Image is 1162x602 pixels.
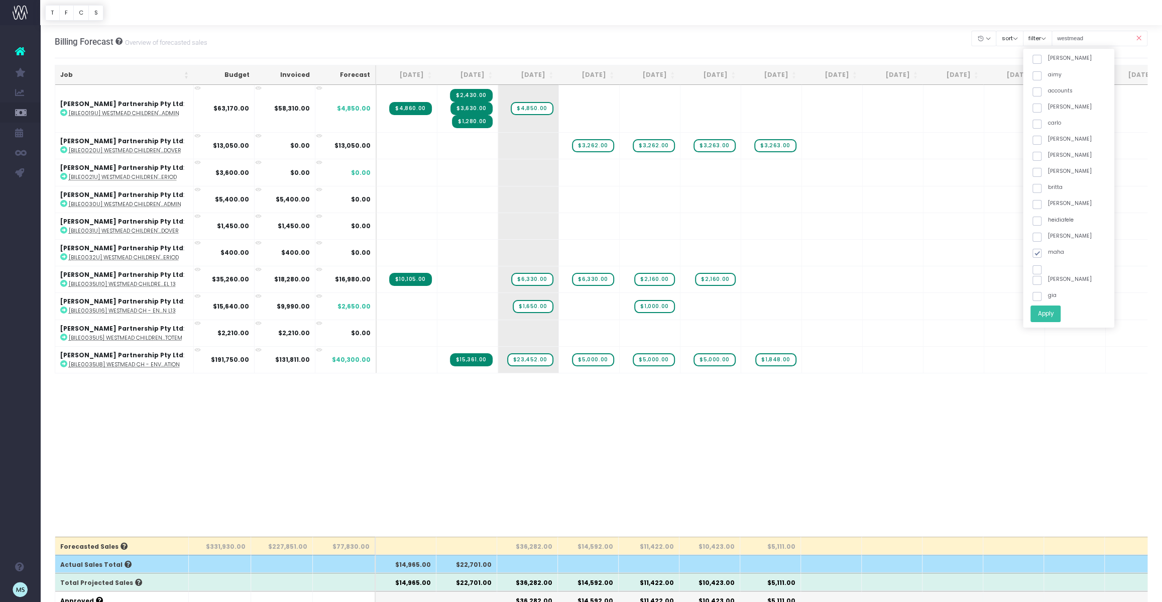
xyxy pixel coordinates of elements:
span: $0.00 [351,329,371,338]
span: wayahead Sales Forecast Item [634,300,674,313]
button: Apply [1030,306,1061,322]
span: Streamtime Invoice: INV-1332 – Westmead Children's Hopsital 07: Construction Admin [389,102,431,115]
span: $0.00 [351,222,371,231]
th: $10,423.00 [679,573,740,591]
strong: [PERSON_NAME] Partnership Pty Ltd [60,217,183,226]
span: wayahead Sales Forecast Item [633,139,674,152]
strong: [PERSON_NAME] Partnership Pty Ltd [60,244,183,252]
th: Total Projected Sales [55,573,189,591]
strong: $15,640.00 [213,302,249,311]
span: wayahead Sales Forecast Item [511,273,553,286]
abbr: [BILE0030U] Westmead Children's Hospital 07 Forecourt: Construction Admin [69,200,181,208]
th: Invoiced [254,65,315,85]
span: wayahead Sales Forecast Item [693,139,735,152]
th: $36,282.00 [497,537,558,555]
strong: $63,170.00 [213,104,249,113]
span: Streamtime Invoice: INV-1331 – Westmead Children's Hospital - Level 13 [389,273,432,286]
abbr: [BILE0035U8] Westmead CH - Enviro Graphics Variation [69,361,180,368]
label: aimy [1032,71,1061,79]
span: $0.00 [351,168,371,177]
label: [PERSON_NAME] [1032,151,1091,159]
th: Nov 25: activate to sort column ascending [558,65,619,85]
button: C [73,5,89,21]
th: $22,701.00 [436,573,497,591]
span: $0.00 [351,195,371,204]
th: Aug 25: activate to sort column ascending [376,65,437,85]
th: Jun 26: activate to sort column ascending [983,65,1044,85]
button: F [59,5,74,21]
th: Oct 25: activate to sort column ascending [498,65,558,85]
span: wayahead Sales Forecast Item [695,273,735,286]
th: Mar 26: activate to sort column ascending [801,65,862,85]
th: Apr 26: activate to sort column ascending [862,65,922,85]
abbr: [BILE0031U] Westmead Children's Hospital 08 Forecourt: Commissioning & Handover [69,227,179,235]
strong: [PERSON_NAME] Partnership Pty Ltd [60,99,183,108]
div: Vertical button group [45,5,103,21]
th: $5,111.00 [740,537,801,555]
th: $11,422.00 [619,537,679,555]
abbr: [BILE0032U] Westmead Children's Hospital 09 Forecourt: Post Completion Warranty Period [69,254,179,261]
span: $13,050.00 [334,141,371,150]
strong: $5,400.00 [276,195,310,204]
button: T [45,5,60,21]
span: Streamtime Invoice: INV-1352 – Westmead Children's Hopsital 07: Construction Admin [450,89,492,102]
td: : [55,266,194,292]
label: [PERSON_NAME] [1032,103,1091,111]
strong: $5,400.00 [215,195,249,204]
strong: $13,050.00 [213,141,249,150]
th: Feb 26: activate to sort column ascending [741,65,801,85]
strong: $18,280.00 [274,275,310,283]
abbr: [BILE0035U10] Westmead Children's Hospital - Level 13 [69,280,176,288]
button: filter [1023,31,1052,46]
strong: $35,260.00 [212,275,249,283]
span: wayahead Sales Forecast Item [634,273,674,286]
th: $11,422.00 [619,573,679,591]
th: Actual Sales Total [55,555,189,573]
label: [PERSON_NAME] [1032,232,1091,240]
strong: [PERSON_NAME] Partnership Pty Ltd [60,190,183,199]
span: $40,300.00 [332,355,371,364]
th: Job: activate to sort column ascending [55,65,194,85]
strong: [PERSON_NAME] Partnership Pty Ltd [60,137,183,145]
strong: [PERSON_NAME] Partnership Pty Ltd [60,351,183,359]
td: : [55,85,194,132]
abbr: [BILE0035U16] Westmead CH - Enviro Graphics Variation L13 [69,307,176,315]
th: Sep 25: activate to sort column ascending [437,65,498,85]
th: Forecast [315,65,376,85]
td: : [55,346,194,373]
label: [PERSON_NAME] [1032,54,1091,62]
abbr: [BILE0021U] Westmead Children's Hospital 09 PSB: Post Completion Warranty Period [69,173,177,181]
th: $14,965.00 [376,573,436,591]
label: [PERSON_NAME] [1032,167,1091,175]
th: $5,111.00 [740,573,801,591]
strong: [PERSON_NAME] Partnership Pty Ltd [60,297,183,306]
th: May 26: activate to sort column ascending [922,65,983,85]
th: $14,592.00 [558,537,619,555]
strong: $400.00 [220,248,249,257]
abbr: [BILE0035U5] Westmead Children's Forecourt - MSCP additional Totem [69,334,182,342]
strong: $9,990.00 [277,302,310,311]
span: $4,850.00 [337,104,371,113]
span: wayahead Sales Forecast Item [633,353,674,366]
input: Search... [1052,31,1148,46]
th: $227,851.00 [251,537,313,555]
label: maha [1032,248,1064,256]
span: $2,650.00 [337,302,371,311]
strong: [PERSON_NAME] Partnership Pty Ltd [60,270,183,279]
th: Jan 26: activate to sort column ascending [680,65,741,85]
strong: $0.00 [290,141,310,150]
abbr: [BILE0019U] Westmead Children's Hopsital 07 PSB: Construction Admin [69,110,179,117]
strong: [PERSON_NAME] Partnership Pty Ltd [60,163,183,172]
strong: $2,210.00 [217,329,249,337]
button: sort [996,31,1023,46]
th: $77,830.00 [313,537,376,555]
strong: $58,310.00 [274,104,310,113]
th: Budget [194,65,255,85]
td: : [55,213,194,239]
td: : [55,320,194,346]
span: wayahead Sales Forecast Item [572,273,614,286]
span: wayahead Sales Forecast Item [507,353,553,366]
td: : [55,132,194,159]
th: $10,423.00 [679,537,740,555]
td: : [55,292,194,319]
